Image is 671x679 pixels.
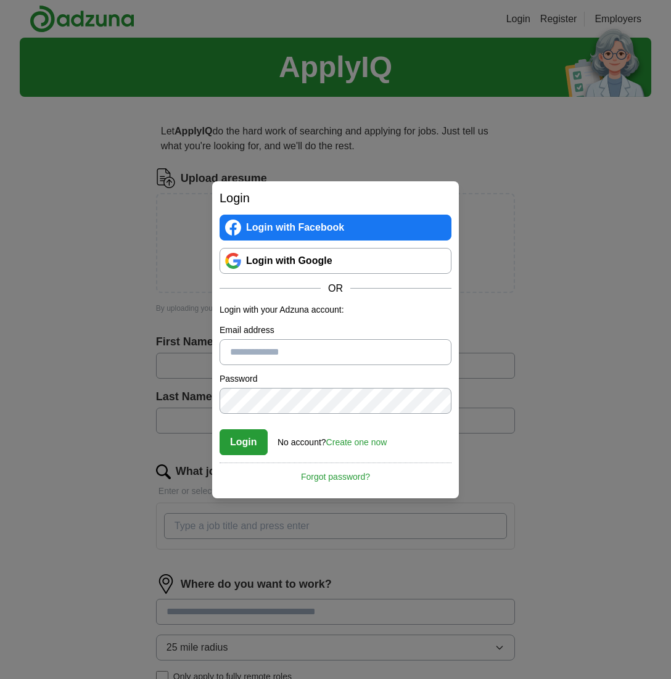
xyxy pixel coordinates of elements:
p: Login with your Adzuna account: [220,303,451,316]
label: Email address [220,324,451,337]
div: No account? [278,429,387,449]
label: Password [220,372,451,385]
a: Login with Google [220,248,451,274]
a: Create one now [326,437,387,447]
a: Forgot password? [220,463,451,484]
h2: Login [220,189,451,207]
a: Login with Facebook [220,215,451,241]
button: Login [220,429,268,455]
span: OR [321,281,350,296]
